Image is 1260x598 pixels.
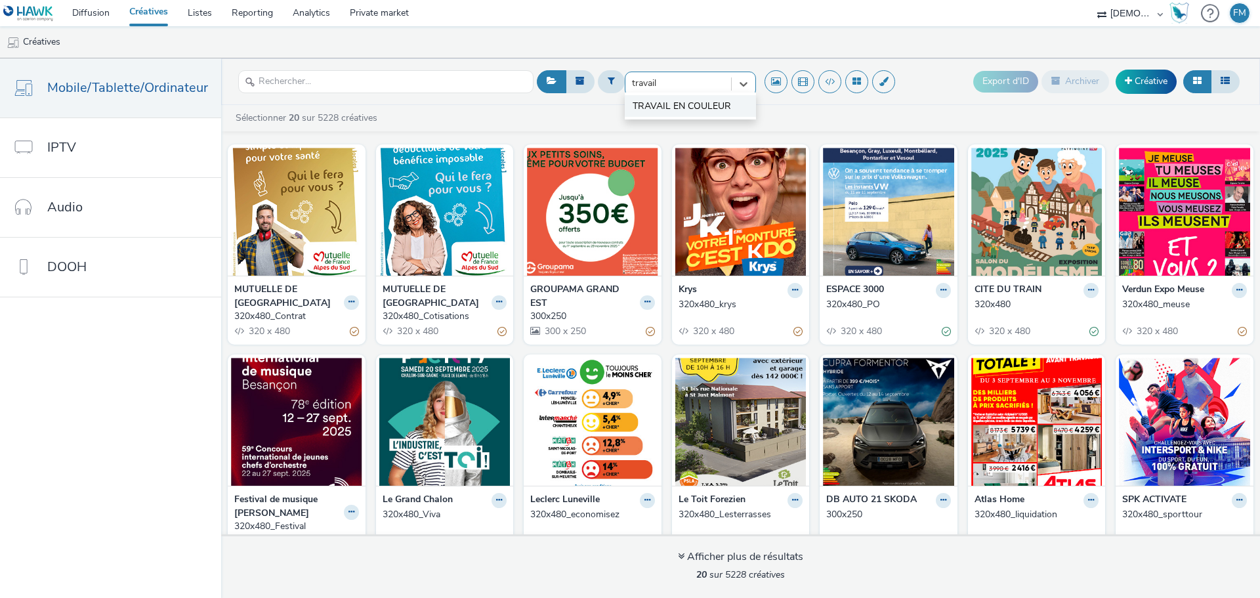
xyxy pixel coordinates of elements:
[47,78,208,97] span: Mobile/Tablette/Ordinateur
[3,5,54,22] img: undefined Logo
[793,324,803,338] div: Partiellement valide
[1122,298,1247,311] a: 320x480_meuse
[47,198,83,217] span: Audio
[396,325,438,337] span: 320 x 480
[1169,3,1189,24] img: Hawk Academy
[383,310,502,323] div: 320x480_Cotisations
[383,508,502,521] div: 320x480_Viva
[975,298,1099,311] a: 320x480
[530,310,650,323] div: 300x250
[823,358,954,486] img: 300x250 visual
[942,324,951,338] div: Valide
[696,568,707,581] strong: 20
[234,520,359,533] a: 320x480_Festival
[826,508,951,521] a: 300x250
[1122,283,1204,298] strong: Verdun Expo Meuse
[530,493,600,508] strong: Leclerc Luneville
[1119,148,1250,276] img: 320x480_meuse visual
[234,310,359,323] a: 320x480_Contrat
[826,298,946,311] div: 320x480_PO
[1122,493,1186,508] strong: SPK ACTIVATE
[47,138,76,157] span: IPTV
[1238,324,1247,338] div: Partiellement valide
[527,148,658,276] img: 300x250 visual
[679,298,798,311] div: 320x480_krys
[1183,70,1211,93] button: Grille
[678,549,803,565] div: Afficher plus de résultats
[379,148,511,276] img: 320x480_Cotisations visual
[383,493,453,508] strong: Le Grand Chalon
[679,283,697,298] strong: Krys
[1041,70,1109,93] button: Archiver
[826,493,917,508] strong: DB AUTO 21 SKODA
[234,112,383,124] a: Sélectionner sur 5228 créatives
[234,493,341,520] strong: Festival de musique [PERSON_NAME]
[975,508,1099,521] a: 320x480_liquidation
[1122,298,1242,311] div: 320x480_meuse
[679,508,798,521] div: 320x480_Lesterrasses
[1169,3,1194,24] a: Hawk Academy
[289,112,299,124] strong: 20
[971,148,1102,276] img: 320x480 visual
[679,298,803,311] a: 320x480_krys
[675,148,807,276] img: 320x480_krys visual
[247,325,290,337] span: 320 x 480
[826,298,951,311] a: 320x480_PO
[383,283,489,310] strong: MUTUELLE DE [GEOGRAPHIC_DATA]
[238,70,534,93] input: Rechercher...
[234,283,341,310] strong: MUTUELLE DE [GEOGRAPHIC_DATA]
[988,325,1030,337] span: 320 x 480
[679,493,745,508] strong: Le Toit Forezien
[633,100,731,113] span: TRAVAIL EN COULEUR
[497,324,507,338] div: Partiellement valide
[231,148,362,276] img: 320x480_Contrat visual
[826,508,946,521] div: 300x250
[383,310,507,323] a: 320x480_Cotisations
[530,283,637,310] strong: GROUPAMA GRAND EST
[1119,358,1250,486] img: 320x480_sporttour visual
[379,358,511,486] img: 320x480_Viva visual
[1233,3,1246,23] div: FM
[696,568,785,581] span: sur 5228 créatives
[527,358,658,486] img: 320x480_economisez visual
[1135,325,1178,337] span: 320 x 480
[543,325,586,337] span: 300 x 250
[823,148,954,276] img: 320x480_PO visual
[231,358,362,486] img: 320x480_Festival visual
[383,508,507,521] a: 320x480_Viva
[47,257,87,276] span: DOOH
[975,298,1094,311] div: 320x480
[971,358,1102,486] img: 320x480_liquidation visual
[1122,508,1247,521] a: 320x480_sporttour
[530,310,655,323] a: 300x250
[1122,508,1242,521] div: 320x480_sporttour
[826,283,884,298] strong: ESPACE 3000
[692,325,734,337] span: 320 x 480
[975,508,1094,521] div: 320x480_liquidation
[530,508,655,521] a: 320x480_economisez
[1089,324,1099,338] div: Valide
[646,324,655,338] div: Partiellement valide
[530,508,650,521] div: 320x480_economisez
[234,310,354,323] div: 320x480_Contrat
[679,508,803,521] a: 320x480_Lesterrasses
[975,283,1041,298] strong: CITE DU TRAIN
[1116,70,1177,93] a: Créative
[350,324,359,338] div: Partiellement valide
[975,493,1024,508] strong: Atlas Home
[7,36,20,49] img: mobile
[1211,70,1240,93] button: Liste
[839,325,882,337] span: 320 x 480
[675,358,807,486] img: 320x480_Lesterrasses visual
[234,520,354,533] div: 320x480_Festival
[973,71,1038,92] button: Export d'ID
